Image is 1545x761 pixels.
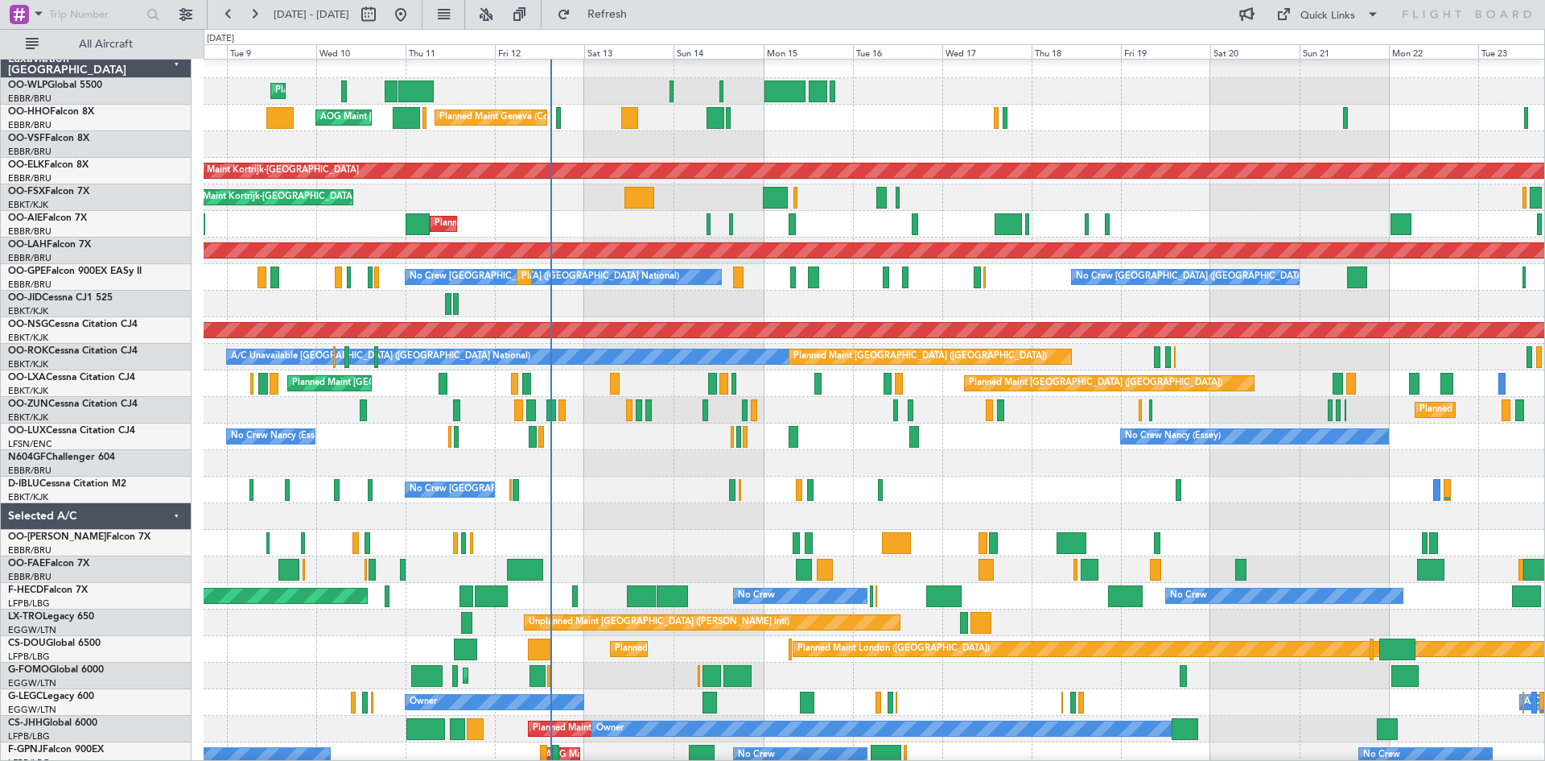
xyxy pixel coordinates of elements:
a: EBBR/BRU [8,93,51,105]
a: EBKT/KJK [8,412,48,424]
a: LX-TROLegacy 650 [8,612,94,622]
div: Planned Maint [GEOGRAPHIC_DATA] ([GEOGRAPHIC_DATA]) [969,371,1222,395]
span: OO-ELK [8,160,44,170]
span: OO-[PERSON_NAME] [8,532,106,542]
div: Sat 13 [584,44,674,59]
span: LX-TRO [8,612,43,622]
span: All Aircraft [42,39,170,50]
a: EGGW/LTN [8,624,56,636]
div: Planned Maint [GEOGRAPHIC_DATA] ([GEOGRAPHIC_DATA]) [793,345,1047,369]
div: Unplanned Maint [GEOGRAPHIC_DATA] ([PERSON_NAME] Intl) [529,610,789,635]
div: Owner [596,717,624,741]
a: EBBR/BRU [8,571,51,583]
a: EGGW/LTN [8,677,56,689]
a: EBBR/BRU [8,172,51,184]
span: [DATE] - [DATE] [274,7,349,22]
input: Trip Number [49,2,142,27]
a: EGGW/LTN [8,704,56,716]
span: OO-HHO [8,107,50,117]
a: D-IBLUCessna Citation M2 [8,479,126,489]
div: Quick Links [1300,8,1355,24]
a: EBKT/KJK [8,199,48,211]
div: Planned Maint [GEOGRAPHIC_DATA] ([GEOGRAPHIC_DATA]) [468,664,721,688]
a: OO-GPEFalcon 900EX EASy II [8,267,142,276]
span: F-GPNJ [8,745,43,755]
a: EBBR/BRU [8,252,51,264]
div: Planned Maint Geneva (Cointrin) [439,105,572,130]
div: A/C Unavailable [GEOGRAPHIC_DATA] ([GEOGRAPHIC_DATA] National) [231,345,530,369]
a: EBKT/KJK [8,332,48,344]
a: EBKT/KJK [8,385,48,397]
a: EBBR/BRU [8,119,51,131]
a: F-HECDFalcon 7X [8,585,88,595]
span: Refresh [574,9,641,20]
div: [DATE] [207,32,234,46]
a: G-LEGCLegacy 600 [8,692,94,701]
a: OO-FAEFalcon 7X [8,559,89,569]
div: Planned Maint Kortrijk-[GEOGRAPHIC_DATA] [167,185,355,209]
div: Planned Maint [GEOGRAPHIC_DATA] ([GEOGRAPHIC_DATA] National) [292,371,583,395]
span: OO-ROK [8,346,48,356]
span: G-FOMO [8,665,49,675]
div: Wed 17 [942,44,1032,59]
a: EBBR/BRU [8,225,51,238]
a: EBBR/BRU [8,544,51,556]
a: OO-VSFFalcon 8X [8,134,89,143]
a: N604GFChallenger 604 [8,453,115,462]
a: LFSN/ENC [8,438,52,450]
div: AOG Maint [US_STATE] ([GEOGRAPHIC_DATA]) [320,105,515,130]
div: Planned Maint [GEOGRAPHIC_DATA] ([GEOGRAPHIC_DATA] National) [521,265,813,289]
div: Tue 9 [227,44,316,59]
div: Thu 11 [406,44,495,59]
a: OO-LUXCessna Citation CJ4 [8,426,135,436]
a: EBKT/KJK [8,358,48,370]
button: All Aircraft [18,31,175,57]
div: Planned Maint [GEOGRAPHIC_DATA] ([GEOGRAPHIC_DATA]) [533,717,786,741]
div: Planned Maint [GEOGRAPHIC_DATA] ([GEOGRAPHIC_DATA]) [615,637,868,661]
span: OO-FAE [8,559,45,569]
button: Quick Links [1268,2,1387,27]
div: Tue 16 [853,44,942,59]
a: OO-FSXFalcon 7X [8,187,89,196]
span: OO-LUX [8,426,46,436]
div: Owner [410,690,437,714]
span: G-LEGC [8,692,43,701]
span: OO-VSF [8,134,45,143]
div: No Crew [1170,584,1207,608]
span: OO-LXA [8,373,46,383]
a: OO-AIEFalcon 7X [8,213,87,223]
div: Thu 18 [1032,44,1121,59]
button: Refresh [550,2,646,27]
div: No Crew Nancy (Essey) [231,424,327,449]
div: No Crew [738,584,775,608]
a: OO-ROKCessna Citation CJ4 [8,346,138,356]
div: No Crew [GEOGRAPHIC_DATA] ([GEOGRAPHIC_DATA] National) [410,478,679,502]
a: OO-NSGCessna Citation CJ4 [8,320,138,329]
div: Planned Maint Kortrijk-[GEOGRAPHIC_DATA] [171,159,359,183]
span: OO-NSG [8,320,48,329]
a: OO-LXACessna Citation CJ4 [8,373,135,383]
a: EBKT/KJK [8,491,48,503]
div: Sat 20 [1210,44,1300,59]
span: OO-AIE [8,213,43,223]
div: No Crew [GEOGRAPHIC_DATA] ([GEOGRAPHIC_DATA] National) [1076,265,1345,289]
div: Planned Maint Liege [275,79,359,103]
a: F-GPNJFalcon 900EX [8,745,104,755]
a: EBBR/BRU [8,279,51,291]
div: Planned Maint [GEOGRAPHIC_DATA] ([GEOGRAPHIC_DATA]) [435,212,688,236]
span: N604GF [8,453,46,462]
a: OO-WLPGlobal 5500 [8,81,102,90]
span: OO-FSX [8,187,45,196]
div: Wed 10 [316,44,406,59]
span: OO-GPE [8,267,46,276]
span: CS-DOU [8,639,46,648]
a: EBBR/BRU [8,465,51,477]
div: No Crew Nancy (Essey) [1125,424,1221,449]
span: OO-LAH [8,240,47,250]
span: OO-ZUN [8,399,48,409]
div: No Crew [GEOGRAPHIC_DATA] ([GEOGRAPHIC_DATA] National) [410,265,679,289]
a: OO-LAHFalcon 7X [8,240,91,250]
a: OO-JIDCessna CJ1 525 [8,293,113,303]
div: Mon 22 [1389,44,1478,59]
div: Sun 14 [674,44,763,59]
